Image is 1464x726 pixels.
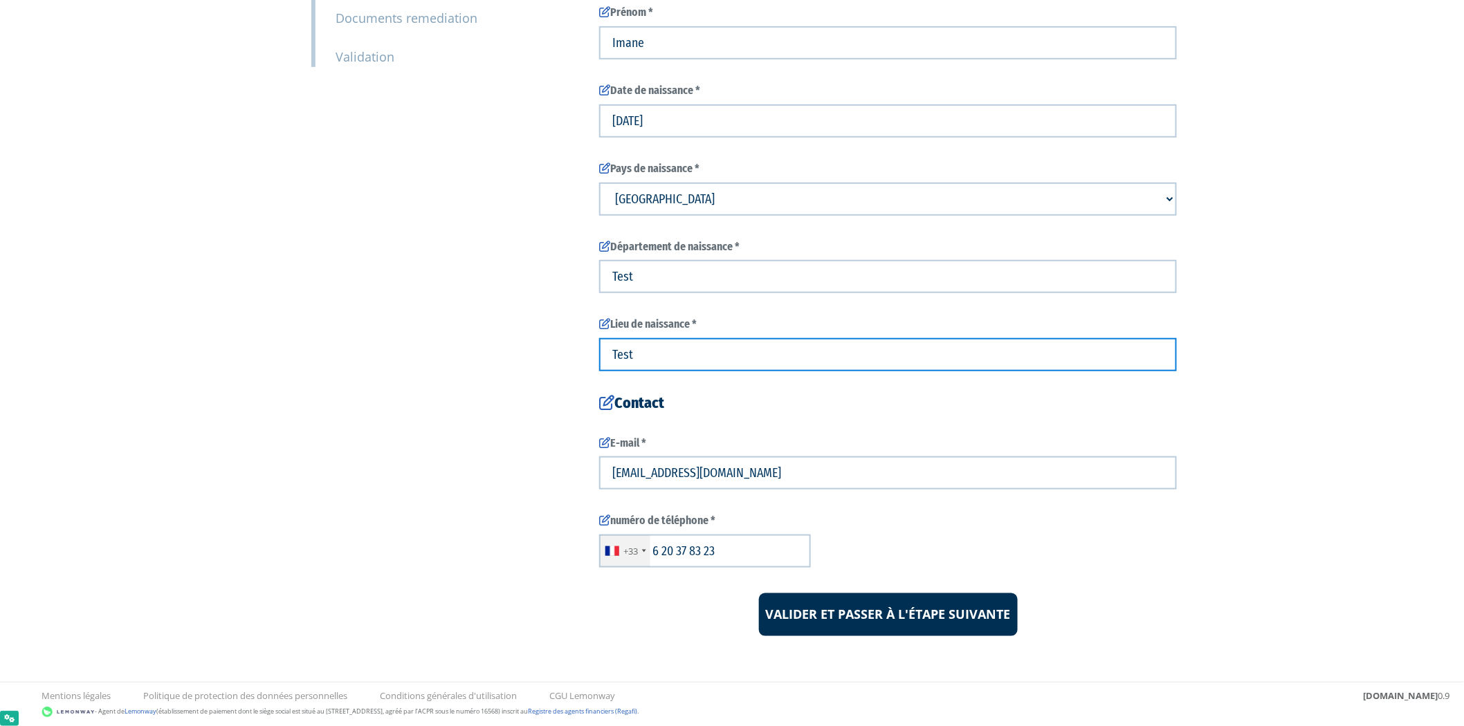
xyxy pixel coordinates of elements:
small: Validation [336,48,394,65]
a: Lemonway [125,707,156,716]
input: Valider et passer à l'étape suivante [759,593,1018,636]
a: Politique de protection des données personnelles [143,689,347,702]
a: Conditions générales d'utilisation [380,689,517,702]
a: CGU Lemonway [549,689,615,702]
img: logo-lemonway.png [42,705,95,719]
h4: Contact [599,395,1177,411]
strong: [DOMAIN_NAME] [1364,689,1438,702]
label: numéro de téléphone * [599,513,1177,529]
input: 6 12 34 56 78 [599,534,811,568]
div: France: +33 [600,535,650,567]
label: Date de naissance * [599,83,1177,99]
label: Département de naissance * [599,239,1177,255]
a: Registre des agents financiers (Regafi) [528,707,637,716]
div: +33 [623,545,638,558]
label: E-mail * [599,436,1177,452]
label: Lieu de naissance * [599,317,1177,333]
label: Pays de naissance * [599,161,1177,177]
a: Mentions légales [42,689,111,702]
div: 0.9 [1364,689,1450,702]
small: Documents remediation [336,10,477,26]
label: Prénom * [599,5,1177,21]
div: - Agent de (établissement de paiement dont le siège social est situé au [STREET_ADDRESS], agréé p... [14,705,1450,719]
